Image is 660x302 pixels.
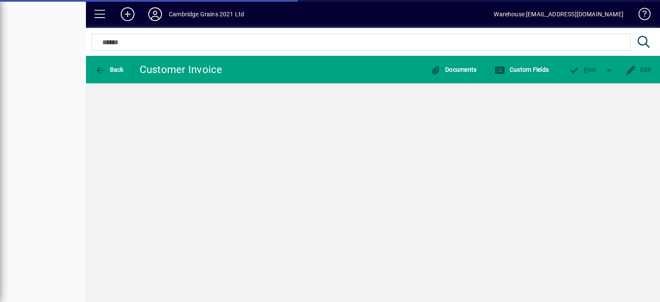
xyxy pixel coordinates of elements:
span: Edit [626,66,651,73]
button: Custom Fields [492,62,551,77]
span: P [584,66,588,73]
button: Edit [623,62,654,77]
span: ost [569,66,597,73]
span: Custom Fields [495,66,549,73]
div: Customer Invoice [140,63,223,76]
span: Documents [431,66,477,73]
button: Post [565,62,601,77]
button: Profile [141,6,169,22]
a: Knowledge Base [632,2,649,30]
div: Warehouse [EMAIL_ADDRESS][DOMAIN_NAME] [494,7,623,21]
button: Documents [428,62,479,77]
button: Add [114,6,141,22]
app-page-header-button: Back [86,62,133,77]
div: Cambridge Grains 2021 Ltd [169,7,244,21]
span: Back [95,66,124,73]
button: Back [93,62,126,77]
